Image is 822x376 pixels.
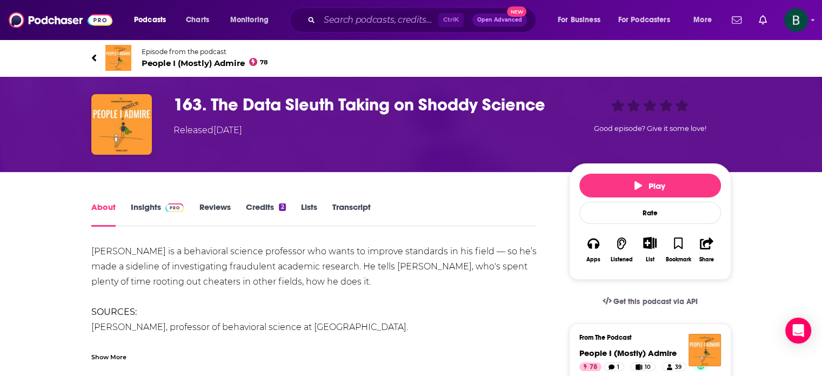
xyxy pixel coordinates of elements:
a: 78 [579,362,602,371]
a: Reviews [199,202,230,227]
a: [PERSON_NAME] [91,322,166,332]
a: Show notifications dropdown [754,11,771,29]
a: Lists [301,202,317,227]
a: 1 [604,362,624,371]
button: Open AdvancedNew [472,14,527,27]
span: Charts [186,12,209,28]
span: Logged in as betsy46033 [784,8,808,32]
img: 163. The Data Sleuth Taking on Shoddy Science [91,94,152,155]
div: 2 [279,203,285,211]
div: Released [DATE] [173,124,242,137]
a: Show notifications dropdown [727,11,746,29]
button: open menu [550,11,614,29]
span: 39 [675,362,681,373]
img: People I (Mostly) Admire [689,334,721,366]
button: Share [692,230,720,269]
img: People I (Mostly) Admire [105,45,131,71]
div: List [646,256,654,263]
li: , professor of behavioral science at [GEOGRAPHIC_DATA]. [91,320,537,335]
div: Apps [586,256,600,263]
span: Open Advanced [477,17,522,23]
img: Podchaser Pro [165,203,184,212]
span: Get this podcast via API [613,297,697,306]
span: Ctrl K [438,13,464,27]
span: More [693,12,712,28]
button: open menu [686,11,725,29]
strong: SOURCES: [91,307,137,317]
div: Listened [611,256,633,263]
span: People I (Mostly) Admire [142,58,268,68]
h3: From The Podcast [579,334,712,341]
button: Show profile menu [784,8,808,32]
h1: 163. The Data Sleuth Taking on Shoddy Science [173,94,552,115]
span: Good episode? Give it some love! [594,124,706,133]
a: InsightsPodchaser Pro [131,202,184,227]
div: Share [699,256,714,263]
a: Get this podcast via API [594,288,706,315]
button: Show More Button [639,237,661,249]
img: Podchaser - Follow, Share and Rate Podcasts [9,10,112,30]
span: For Podcasters [618,12,670,28]
button: open menu [611,11,686,29]
div: Rate [579,202,721,224]
button: open menu [126,11,180,29]
button: Listened [607,230,636,269]
div: Bookmark [665,256,691,263]
span: Monitoring [230,12,269,28]
div: Search podcasts, credits, & more... [300,8,546,32]
div: Open Intercom Messenger [785,318,811,344]
span: 78 [590,362,597,373]
a: People I (Mostly) AdmireEpisode from the podcastPeople I (Mostly) Admire78 [91,45,731,71]
a: 10 [631,362,656,371]
input: Search podcasts, credits, & more... [319,11,438,29]
a: About [91,202,116,227]
button: Apps [579,230,607,269]
div: Show More ButtonList [636,230,664,269]
button: open menu [223,11,283,29]
span: For Business [558,12,600,28]
img: User Profile [784,8,808,32]
a: Transcript [332,202,371,227]
span: 10 [645,362,651,373]
span: Podcasts [134,12,166,28]
a: Credits2 [245,202,285,227]
button: Bookmark [664,230,692,269]
span: Play [634,181,665,191]
a: 39 [662,362,686,371]
span: New [507,6,526,17]
span: 1 [617,362,619,373]
span: 78 [260,60,268,65]
a: People I (Mostly) Admire [579,348,677,358]
button: Play [579,174,721,197]
span: Episode from the podcast [142,48,268,56]
a: Charts [179,11,216,29]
